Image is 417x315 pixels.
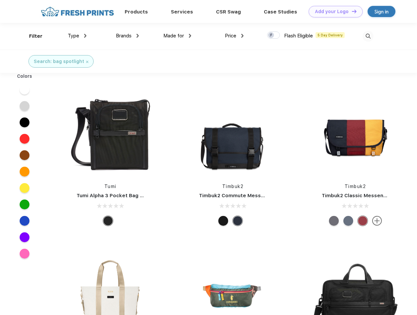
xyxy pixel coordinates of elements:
[77,193,153,199] a: Tumi Alpha 3 Pocket Bag Small
[84,34,86,38] img: dropdown.png
[12,73,37,80] div: Colors
[322,193,403,199] a: Timbuk2 Classic Messenger Bag
[136,34,139,38] img: dropdown.png
[116,33,132,39] span: Brands
[363,31,373,42] img: desktop_search.svg
[103,216,113,226] div: Black
[358,216,368,226] div: Eco Bookish
[218,216,228,226] div: Eco Black
[343,216,353,226] div: Eco Lightbeam
[241,34,244,38] img: dropdown.png
[315,9,349,14] div: Add your Logo
[67,89,154,177] img: func=resize&h=266
[189,34,191,38] img: dropdown.png
[163,33,184,39] span: Made for
[345,184,366,189] a: Timbuk2
[352,10,356,13] img: DT
[233,216,243,226] div: Eco Nautical
[189,89,276,177] img: func=resize&h=266
[225,33,236,39] span: Price
[199,193,287,199] a: Timbuk2 Commute Messenger Bag
[125,9,148,15] a: Products
[68,33,79,39] span: Type
[86,61,88,63] img: filter_cancel.svg
[222,184,244,189] a: Timbuk2
[372,216,382,226] img: more.svg
[34,58,84,65] div: Search: bag spotlight
[104,184,117,189] a: Tumi
[29,32,43,40] div: Filter
[39,6,116,17] img: fo%20logo%202.webp
[284,33,313,39] span: Flash Eligible
[316,32,345,38] span: 5 Day Delivery
[312,89,399,177] img: func=resize&h=266
[368,6,395,17] a: Sign in
[329,216,339,226] div: Eco Army Pop
[374,8,389,15] div: Sign in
